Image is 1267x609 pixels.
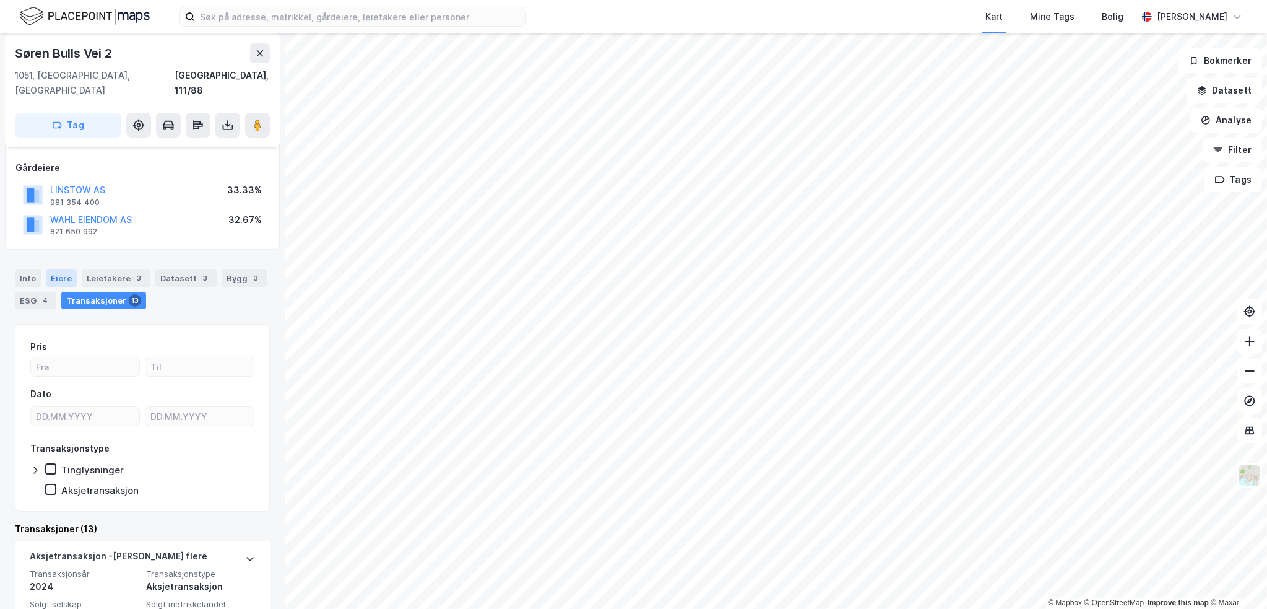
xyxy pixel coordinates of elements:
[195,7,525,26] input: Søk på adresse, matrikkel, gårdeiere, leietakere eller personer
[175,68,270,98] div: [GEOGRAPHIC_DATA], 111/88
[1205,550,1267,609] div: Kontrollprogram for chat
[30,340,47,354] div: Pris
[1157,9,1227,24] div: [PERSON_NAME]
[1187,78,1262,103] button: Datasett
[985,9,1003,24] div: Kart
[1204,167,1262,192] button: Tags
[1190,108,1262,133] button: Analyse
[129,294,141,307] div: 13
[30,549,207,569] div: Aksjetransaksjon - [PERSON_NAME] flere
[30,441,110,456] div: Transaksjonstype
[227,183,262,198] div: 33.33%
[1238,463,1261,487] img: Z
[30,569,139,579] span: Transaksjonsår
[50,198,100,208] div: 981 354 400
[155,269,217,287] div: Datasett
[15,292,56,309] div: ESG
[50,227,97,237] div: 821 650 992
[31,407,139,426] input: DD.MM.YYYY
[146,569,255,579] span: Transaksjonstype
[15,43,115,63] div: Søren Bulls Vei 2
[228,212,262,227] div: 32.67%
[146,579,255,594] div: Aksjetransaksjon
[61,464,124,476] div: Tinglysninger
[46,269,77,287] div: Eiere
[61,484,139,496] div: Aksjetransaksjon
[15,522,270,537] div: Transaksjoner (13)
[145,357,254,376] input: Til
[82,269,150,287] div: Leietakere
[1203,138,1262,162] button: Filter
[30,579,139,594] div: 2024
[20,6,150,27] img: logo.f888ab2527a4732fd821a326f86c7f29.svg
[1102,9,1123,24] div: Bolig
[15,68,175,98] div: 1051, [GEOGRAPHIC_DATA], [GEOGRAPHIC_DATA]
[1148,598,1209,607] a: Improve this map
[222,269,267,287] div: Bygg
[15,269,41,287] div: Info
[133,272,145,284] div: 3
[199,272,212,284] div: 3
[30,387,51,401] div: Dato
[39,294,51,307] div: 4
[1178,48,1262,73] button: Bokmerker
[15,113,121,138] button: Tag
[1205,550,1267,609] iframe: Chat Widget
[250,272,262,284] div: 3
[61,292,146,309] div: Transaksjoner
[145,407,254,426] input: DD.MM.YYYY
[15,160,269,175] div: Gårdeiere
[31,357,139,376] input: Fra
[1084,598,1144,607] a: OpenStreetMap
[1048,598,1082,607] a: Mapbox
[1030,9,1075,24] div: Mine Tags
